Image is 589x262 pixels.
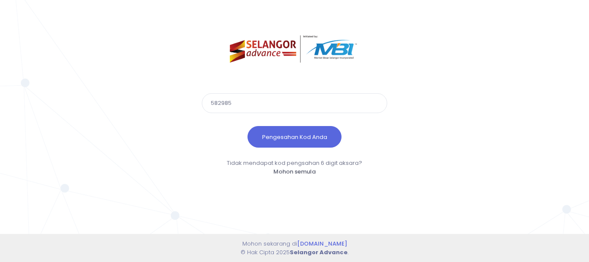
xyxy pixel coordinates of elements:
[290,248,348,256] strong: Selangor Advance
[227,159,362,167] span: Tidak mendapat kod pengsahan 6 digit aksara?
[248,126,341,148] button: Pengesahan Kod Anda
[202,93,387,113] input: Kod pengesahan 6 digit aksara
[273,167,316,176] a: Mohon semula
[230,35,360,63] img: selangor-advance.png
[297,240,347,248] a: [DOMAIN_NAME]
